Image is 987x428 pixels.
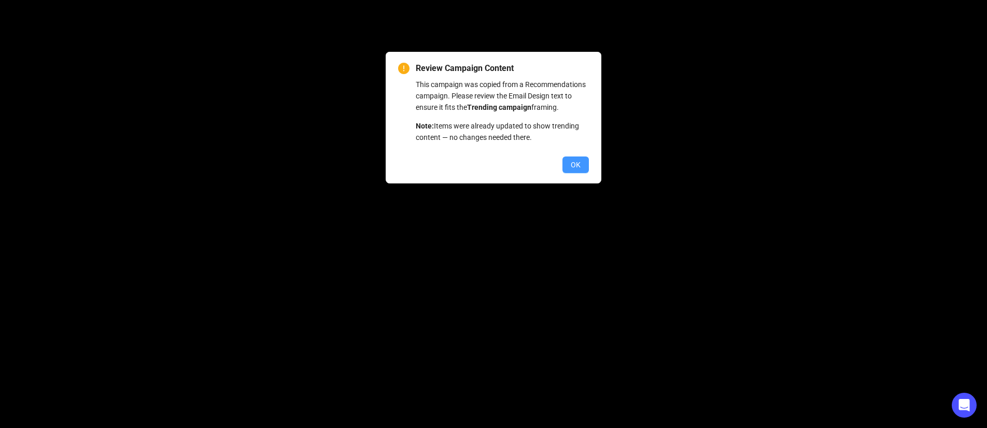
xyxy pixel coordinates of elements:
[562,156,589,173] button: OK
[952,393,977,418] div: Open Intercom Messenger
[416,120,589,143] p: Items were already updated to show trending content — no changes needed there.
[416,62,589,75] span: Review Campaign Content
[398,63,410,74] span: exclamation-circle
[416,122,434,130] strong: Note:
[571,159,581,170] span: OK
[467,103,531,111] strong: Trending campaign
[416,79,589,113] p: This campaign was copied from a Recommendations campaign. Please review the Email Design text to ...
